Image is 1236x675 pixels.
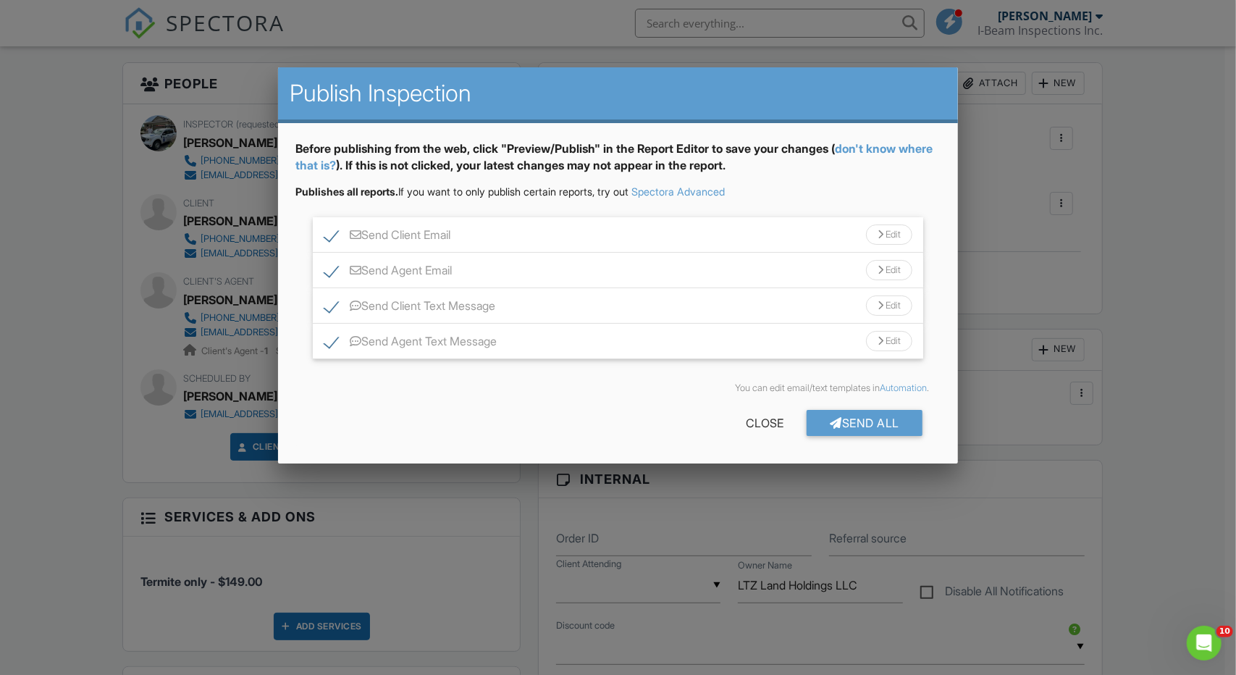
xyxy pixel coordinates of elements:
[324,335,497,353] label: Send Agent Text Message
[866,260,912,280] div: Edit
[807,410,922,436] div: Send All
[324,228,450,246] label: Send Client Email
[295,141,933,172] a: don't know where that is?
[631,185,725,198] a: Spectora Advanced
[866,225,912,245] div: Edit
[880,382,927,393] a: Automation
[1216,626,1233,637] span: 10
[723,410,807,436] div: Close
[866,295,912,316] div: Edit
[324,264,452,282] label: Send Agent Email
[295,185,398,198] strong: Publishes all reports.
[1187,626,1222,661] iframe: Intercom live chat
[866,331,912,351] div: Edit
[295,185,628,198] span: If you want to only publish certain reports, try out
[324,299,495,317] label: Send Client Text Message
[290,79,946,108] h2: Publish Inspection
[295,141,941,185] div: Before publishing from the web, click "Preview/Publish" in the Report Editor to save your changes...
[307,382,929,394] div: You can edit email/text templates in .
